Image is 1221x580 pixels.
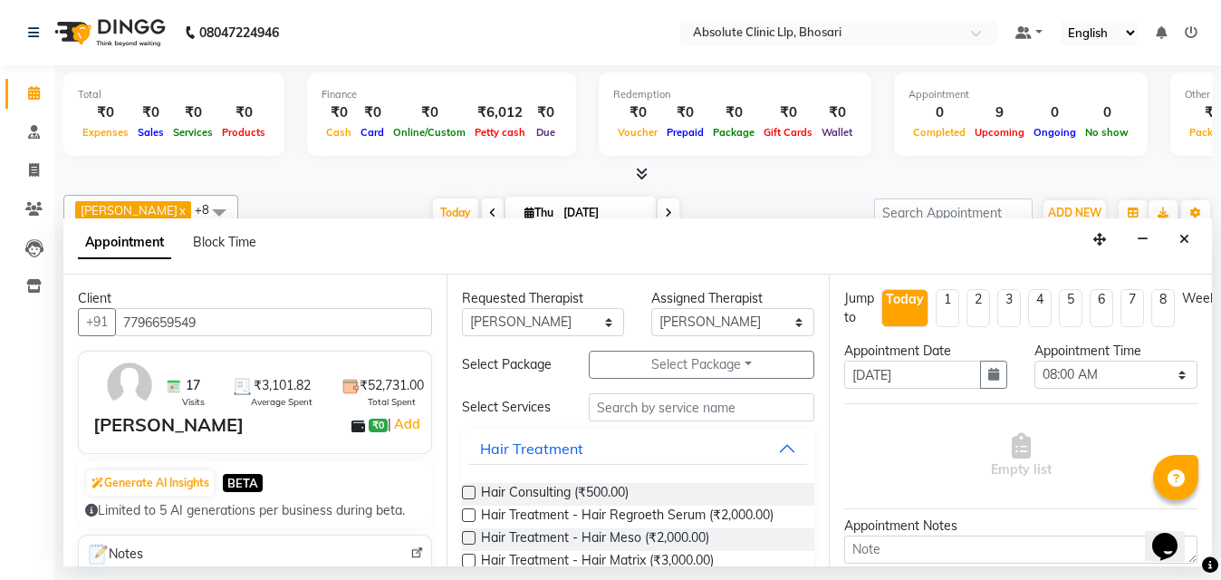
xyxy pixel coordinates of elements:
[589,351,815,379] button: Select Package
[78,87,270,102] div: Total
[613,126,662,139] span: Voucher
[480,438,583,459] div: Hair Treatment
[1145,507,1203,562] iframe: chat widget
[389,126,470,139] span: Online/Custom
[1081,126,1133,139] span: No show
[481,551,714,574] span: Hair Treatment - Hair Matrix (₹3,000.00)
[909,102,970,123] div: 0
[759,126,817,139] span: Gift Cards
[103,359,156,411] img: avatar
[133,126,168,139] span: Sales
[368,395,416,409] span: Total Spent
[1081,102,1133,123] div: 0
[388,413,423,435] span: |
[46,7,170,58] img: logo
[254,376,311,395] span: ₹3,101.82
[178,203,186,217] a: x
[817,102,857,123] div: ₹0
[530,102,562,123] div: ₹0
[360,376,424,395] span: ₹52,731.00
[662,102,708,123] div: ₹0
[391,413,423,435] a: Add
[970,126,1029,139] span: Upcoming
[662,126,708,139] span: Prepaid
[1171,226,1197,254] button: Close
[322,87,562,102] div: Finance
[844,342,1007,361] div: Appointment Date
[78,289,432,308] div: Client
[970,102,1029,123] div: 9
[217,102,270,123] div: ₹0
[168,102,217,123] div: ₹0
[251,395,312,409] span: Average Spent
[1151,289,1175,327] li: 8
[78,227,171,259] span: Appointment
[1028,289,1052,327] li: 4
[133,102,168,123] div: ₹0
[186,376,200,395] span: 17
[613,87,857,102] div: Redemption
[87,470,214,496] button: Generate AI Insights
[886,290,924,309] div: Today
[532,126,560,139] span: Due
[78,126,133,139] span: Expenses
[389,102,470,123] div: ₹0
[199,7,279,58] b: 08047224946
[462,289,625,308] div: Requested Therapist
[909,87,1133,102] div: Appointment
[844,517,1197,536] div: Appointment Notes
[613,102,662,123] div: ₹0
[193,234,256,250] span: Block Time
[1034,342,1197,361] div: Appointment Time
[369,419,388,433] span: ₹0
[708,102,759,123] div: ₹0
[356,126,389,139] span: Card
[817,126,857,139] span: Wallet
[1043,200,1106,226] button: ADD NEW
[470,126,530,139] span: Petty cash
[78,102,133,123] div: ₹0
[651,289,814,308] div: Assigned Therapist
[81,203,178,217] span: [PERSON_NAME]
[86,543,143,566] span: Notes
[1029,102,1081,123] div: 0
[1090,289,1113,327] li: 6
[997,289,1021,327] li: 3
[481,506,774,528] span: Hair Treatment - Hair Regroeth Serum (₹2,000.00)
[322,126,356,139] span: Cash
[470,102,530,123] div: ₹6,012
[481,483,629,506] span: Hair Consulting (₹500.00)
[481,528,709,551] span: Hair Treatment - Hair Meso (₹2,000.00)
[844,361,981,389] input: yyyy-mm-dd
[182,395,205,409] span: Visits
[195,202,223,217] span: +8
[448,398,575,417] div: Select Services
[223,474,263,491] span: BETA
[433,198,478,227] span: Today
[469,432,808,465] button: Hair Treatment
[909,126,970,139] span: Completed
[115,308,432,336] input: Search by Name/Mobile/Email/Code
[589,393,815,421] input: Search by service name
[936,289,959,327] li: 1
[708,126,759,139] span: Package
[448,355,575,374] div: Select Package
[217,126,270,139] span: Products
[85,501,425,520] div: Limited to 5 AI generations per business during beta.
[168,126,217,139] span: Services
[1048,206,1101,219] span: ADD NEW
[356,102,389,123] div: ₹0
[991,433,1052,479] span: Empty list
[844,289,874,327] div: Jump to
[93,411,244,439] div: [PERSON_NAME]
[520,206,558,219] span: Thu
[874,198,1033,227] input: Search Appointment
[78,308,116,336] button: +91
[759,102,817,123] div: ₹0
[1059,289,1082,327] li: 5
[322,102,356,123] div: ₹0
[966,289,990,327] li: 2
[1029,126,1081,139] span: Ongoing
[558,199,649,227] input: 2025-09-04
[1120,289,1144,327] li: 7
